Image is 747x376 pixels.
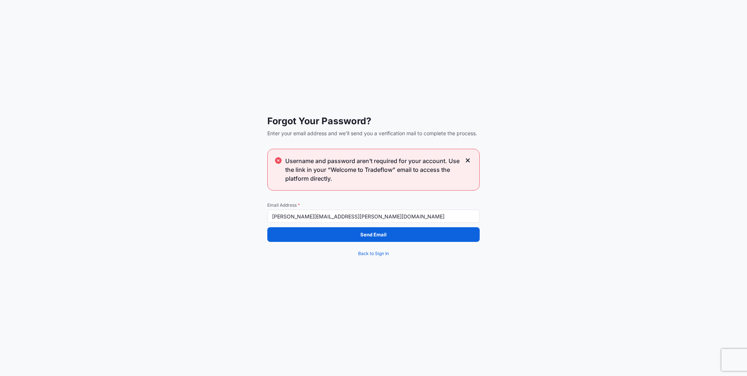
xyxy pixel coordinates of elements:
[267,227,480,242] button: Send Email
[267,202,480,208] span: Email Address
[267,115,480,127] span: Forgot Your Password?
[360,231,387,238] p: Send Email
[267,210,480,223] input: example@gmail.com
[267,246,480,261] a: Back to Sign In
[358,250,389,257] span: Back to Sign In
[285,156,461,183] span: Username and password aren’t required for your account. Use the link in your “Welcome to Tradeflo...
[267,130,480,137] span: Enter your email address and we'll send you a verification mail to complete the process.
